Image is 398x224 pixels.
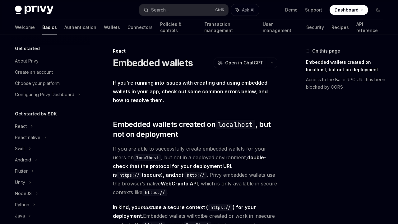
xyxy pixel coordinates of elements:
div: Swift [15,145,25,152]
a: About Privy [10,55,90,67]
a: Welcome [15,20,35,35]
div: Search... [151,6,169,14]
span: Ask AI [242,7,254,13]
div: Choose your platform [15,80,60,87]
a: Security [306,20,324,35]
code: http:// [184,172,207,179]
div: About Privy [15,57,39,65]
div: Android [15,156,31,164]
strong: In kind, you use a secure context ( ) for your deployment. [113,204,256,219]
em: not [194,213,202,219]
div: Java [15,212,25,220]
code: https:// [142,189,167,196]
code: https:// [208,204,233,211]
code: localhost [215,120,255,129]
span: On this page [312,47,340,55]
strong: If you’re running into issues with creating and using embedded wallets in your app, check out som... [113,80,268,103]
a: Basics [42,20,57,35]
div: Unity [15,179,25,186]
div: React [15,123,27,130]
a: Policies & controls [160,20,197,35]
h5: Get started by SDK [15,110,57,118]
a: Support [305,7,322,13]
a: Embedded wallets created on localhost, but not on deployment [306,57,388,75]
h1: Embedded wallets [113,57,193,68]
a: WebCrypto API [161,180,198,187]
div: React [113,48,277,54]
code: localhost [134,154,161,161]
div: Python [15,201,29,208]
span: Open in ChatGPT [225,60,263,66]
button: Ask AI [231,4,259,16]
span: Dashboard [335,7,359,13]
span: Embedded wallets created on , but not on deployment [113,119,277,139]
code: https:// [117,172,142,179]
div: Flutter [15,167,28,175]
a: Dashboard [330,5,368,15]
div: Configuring Privy Dashboard [15,91,74,98]
div: React native [15,134,40,141]
div: NodeJS [15,190,32,197]
button: Search...CtrlK [139,4,228,16]
a: Demo [285,7,298,13]
a: Choose your platform [10,78,90,89]
a: Create an account [10,67,90,78]
a: Wallets [104,20,120,35]
em: not [175,172,183,178]
a: API reference [356,20,383,35]
span: If you are able to successfully create embedded wallets for your users on , but not in a deployed... [113,144,277,197]
button: Open in ChatGPT [214,58,267,68]
a: Transaction management [204,20,255,35]
img: dark logo [15,6,53,14]
a: Authentication [64,20,96,35]
div: Create an account [15,68,53,76]
em: must [141,204,153,210]
span: Ctrl K [215,7,224,12]
strong: double-check that the protocol for your deployment URL is (secure), and [113,154,266,178]
a: User management [263,20,299,35]
h5: Get started [15,45,40,52]
a: Connectors [127,20,153,35]
button: Toggle dark mode [373,5,383,15]
a: Access to the Base RPC URL has been blocked by CORS [306,75,388,92]
a: Recipes [331,20,349,35]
